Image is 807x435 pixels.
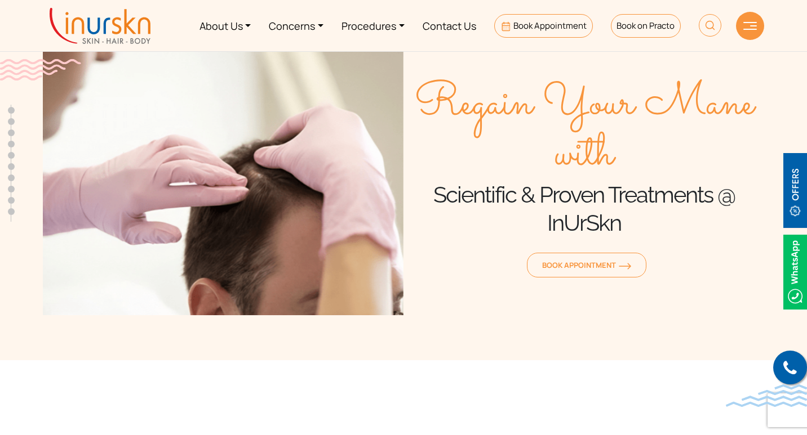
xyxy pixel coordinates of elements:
[783,264,807,277] a: Whatsappicon
[332,5,414,47] a: Procedures
[783,235,807,310] img: Whatsappicon
[527,253,646,277] a: Book Appointmentorange-arrow
[513,20,587,32] span: Book Appointment
[494,14,593,38] a: Book Appointment
[699,14,721,37] img: HeaderSearch
[617,20,675,32] span: Book on Practo
[542,260,631,270] span: Book Appointment
[190,5,260,47] a: About Us
[403,79,764,181] span: Regain Your Mane with
[619,263,631,270] img: orange-arrow
[783,153,807,228] img: offerBt
[611,14,681,38] a: Book on Practo
[403,181,764,237] h1: Scientific & Proven Treatments @ InUrSkn
[50,8,150,44] img: inurskn-logo
[726,384,807,407] img: bluewave
[414,5,485,47] a: Contact Us
[743,22,757,30] img: hamLine.svg
[260,5,332,47] a: Concerns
